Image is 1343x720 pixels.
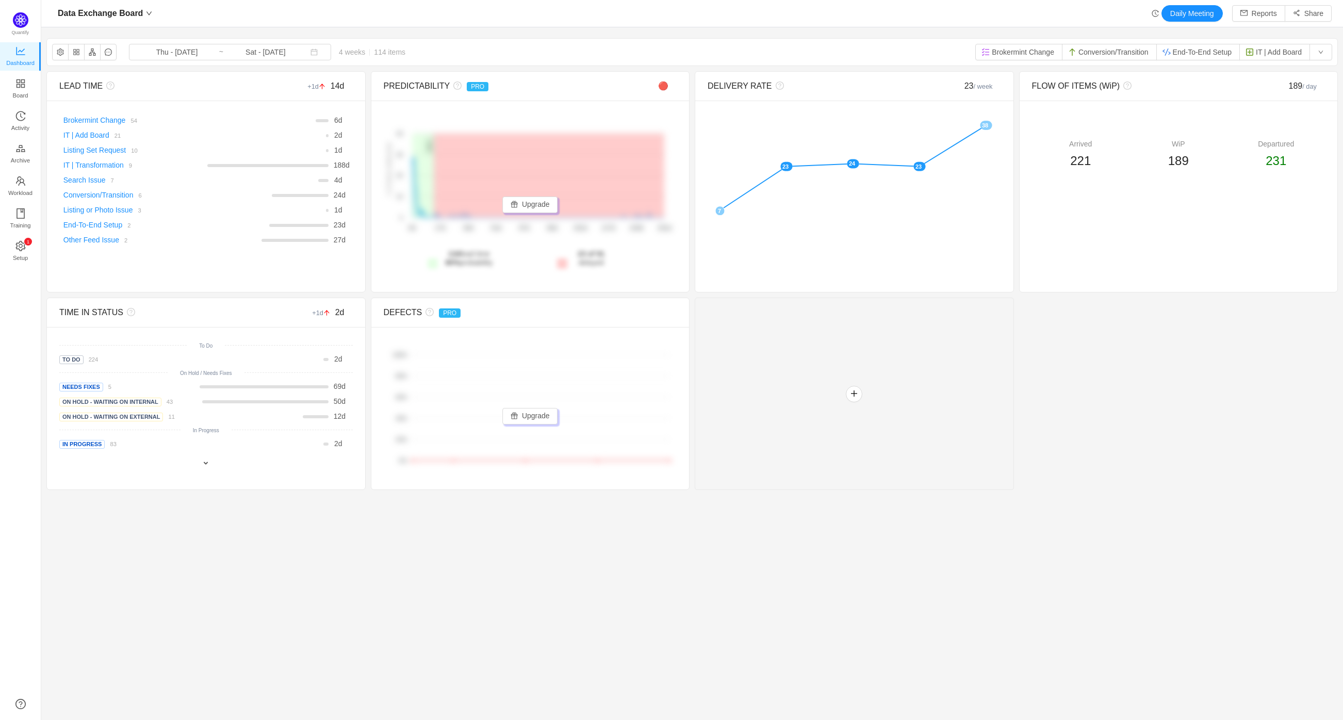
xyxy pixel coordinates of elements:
button: icon: plus [846,386,862,402]
a: 6 [133,191,141,199]
span: 69 [334,382,342,390]
a: icon: settingSetup [15,241,26,262]
button: icon: apartment [84,44,101,60]
small: 43 [167,399,173,405]
span: delayed [578,250,604,267]
span: 2 [334,439,338,448]
span: d [334,206,342,214]
i: icon: question-circle [450,81,462,90]
tspan: 80% [396,373,407,379]
i: icon: question-circle [123,308,135,316]
span: Training [10,215,30,236]
a: Brokermint Change [63,116,126,124]
button: icon: setting [52,44,69,60]
a: Listing Set Request [63,146,126,154]
i: icon: team [15,176,26,186]
small: / week [974,83,993,90]
span: 188 [334,161,346,169]
a: 54 [125,116,137,124]
span: 2 [334,131,338,139]
small: +1d [312,309,335,317]
span: Workload [8,183,32,203]
input: End date [224,46,307,58]
a: Board [15,79,26,100]
span: PRO [439,308,461,318]
span: d [334,397,346,405]
i: icon: arrow-up [323,309,330,316]
i: icon: question-circle [1120,81,1132,90]
small: 54 [130,118,137,124]
strong: 13d [448,250,461,258]
span: d [334,439,342,448]
a: Training [15,209,26,230]
input: Start date [135,46,219,58]
tspan: 40% [396,415,407,421]
a: 7 [106,176,114,184]
tspan: 101d [573,225,587,232]
i: icon: question-circle [103,81,114,90]
img: Quantify [13,12,28,28]
a: 11 [163,412,174,420]
div: 189 [1252,80,1325,92]
a: Workload [15,176,26,197]
small: 224 [89,356,99,363]
i: icon: history [1152,10,1159,17]
button: icon: appstore [68,44,85,60]
span: Needs Fixes [59,383,103,391]
i: icon: history [15,111,26,121]
tspan: 30 [396,152,402,158]
span: Quantify [12,30,29,35]
a: Search Issue [63,176,106,184]
span: 12 [334,412,342,420]
span: 23 [964,81,993,90]
span: 4 [334,176,338,184]
button: IT | Add Board [1239,44,1310,60]
i: icon: down [146,10,152,17]
small: +1d [307,83,331,90]
tspan: 20 [396,173,402,179]
div: WiP [1129,139,1227,150]
tspan: 67d [519,225,529,232]
tspan: 134d [629,225,643,232]
button: End-To-End Setup [1156,44,1240,60]
a: IT | Transformation [63,161,124,169]
img: 10310 [1068,48,1076,56]
span: d [334,146,342,154]
tspan: 10 [396,194,402,200]
a: 3 [133,206,141,214]
span: Activity [11,118,29,138]
tspan: 40 [396,130,402,137]
a: 2 [122,221,130,229]
span: d [334,236,346,244]
div: Arrived [1032,139,1130,150]
span: 23 [334,221,342,229]
tspan: 84d [547,225,557,232]
span: d [334,382,346,390]
span: d [334,355,342,363]
span: d [334,131,342,139]
tspan: 117d [601,225,615,232]
small: 10 [131,148,137,154]
i: icon: gold [15,143,26,154]
i: icon: line-chart [15,46,26,56]
span: 🔴 [658,81,668,90]
small: 21 [114,133,121,139]
strong: 23 of 91 [578,250,604,258]
button: icon: message [100,44,117,60]
tspan: 51d [490,225,501,232]
small: 11 [168,414,174,420]
tspan: 0d [408,225,415,232]
small: 9 [129,162,132,169]
span: d [334,412,346,420]
span: 4 weeks [331,48,413,56]
tspan: 34d [463,225,473,232]
i: icon: calendar [310,48,318,56]
img: 10313 [981,48,990,56]
tspan: 60% [396,394,407,400]
span: 6 [334,116,338,124]
span: d [334,176,342,184]
i: icon: question-circle [772,81,784,90]
span: 221 [1070,154,1091,168]
a: 9 [124,161,132,169]
button: Brokermint Change [975,44,1062,60]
